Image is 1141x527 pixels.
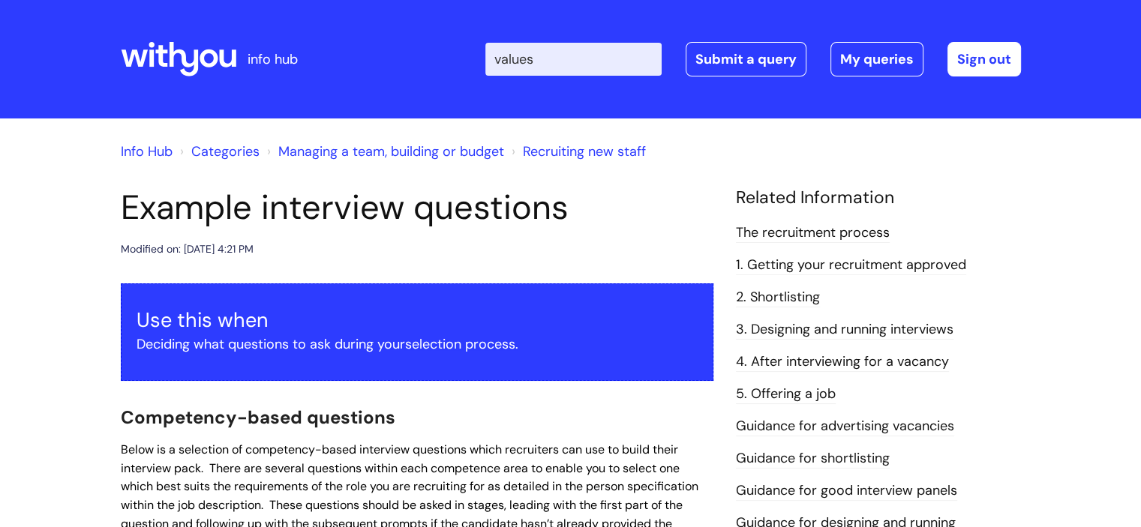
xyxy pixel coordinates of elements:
[736,352,949,372] a: 4. After interviewing for a vacancy
[947,42,1021,76] a: Sign out
[121,187,713,228] h1: Example interview questions
[736,288,820,307] a: 2. Shortlisting
[736,223,890,243] a: The recruitment process
[508,139,646,163] li: Recruiting new staff
[736,256,966,275] a: 1. Getting your recruitment approved
[736,449,890,469] a: Guidance for shortlisting
[191,142,260,160] a: Categories
[736,417,954,436] a: Guidance for advertising vacancies
[263,139,504,163] li: Managing a team, building or budget
[523,142,646,160] a: Recruiting new staff
[736,481,957,501] a: Guidance for good interview panels
[248,47,298,71] p: info hub
[736,385,836,404] a: 5. Offering a job
[278,142,504,160] a: Managing a team, building or budget
[485,42,1021,76] div: | -
[736,320,953,340] a: 3. Designing and running interviews
[121,142,173,160] a: Info Hub
[485,43,662,76] input: Search
[405,335,518,353] a: selection process.
[830,42,923,76] a: My queries
[176,139,260,163] li: Solution home
[121,240,254,259] div: Modified on: [DATE] 4:21 PM
[736,187,1021,208] h4: Related Information
[137,308,698,332] h3: Use this when
[137,332,698,356] p: Deciding what questions to ask during your
[686,42,806,76] a: Submit a query
[121,406,395,429] span: Competency-based questions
